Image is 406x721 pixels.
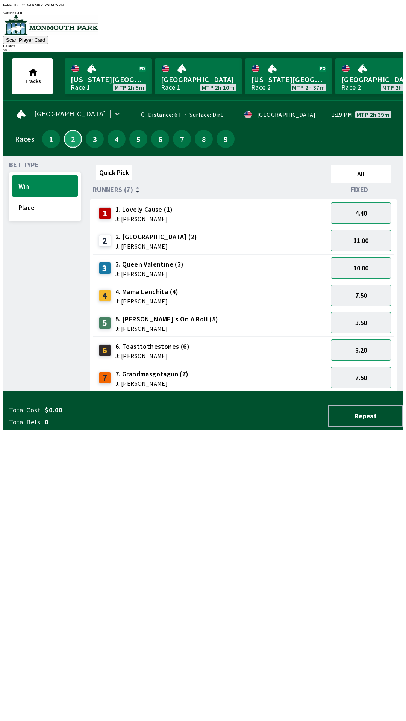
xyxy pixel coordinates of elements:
[155,58,242,94] a: [GEOGRAPHIC_DATA]Race 1MTP 2h 10m
[115,369,189,379] span: 7. Grandmasgotagun (7)
[173,130,191,148] button: 7
[251,75,326,84] span: [US_STATE][GEOGRAPHIC_DATA]
[129,130,147,148] button: 5
[12,175,78,197] button: Win
[331,257,391,279] button: 10.00
[217,130,235,148] button: 9
[341,84,361,91] div: Race 2
[353,264,368,272] span: 10.00
[99,372,111,384] div: 7
[3,36,48,44] button: Scan Player Card
[115,259,184,269] span: 3. Queen Valentine (3)
[131,136,145,142] span: 5
[197,136,211,142] span: 8
[86,130,104,148] button: 3
[25,78,41,84] span: Tracks
[99,207,111,219] div: 1
[331,230,391,251] button: 11.00
[15,136,34,142] div: Races
[115,287,179,297] span: 4. Mama Lenchita (4)
[65,58,152,94] a: [US_STATE][GEOGRAPHIC_DATA]Race 1MTP 2h 5m
[331,202,391,224] button: 4.40
[218,136,233,142] span: 9
[331,285,391,306] button: 7.50
[18,182,71,190] span: Win
[3,11,403,15] div: Version 1.4.0
[115,243,197,249] span: J: [PERSON_NAME]
[3,3,403,7] div: Public ID:
[108,130,126,148] button: 4
[332,112,352,118] span: 1:19 PM
[328,405,403,427] button: Repeat
[195,130,213,148] button: 8
[115,205,173,214] span: 1. Lovely Cause (1)
[3,48,403,52] div: $ 0.00
[175,136,189,142] span: 7
[355,318,367,327] span: 3.50
[355,291,367,300] span: 7.50
[133,112,145,118] div: 0
[71,75,146,84] span: [US_STATE][GEOGRAPHIC_DATA]
[9,418,42,427] span: Total Bets:
[331,367,391,388] button: 7.50
[115,298,179,304] span: J: [PERSON_NAME]
[20,3,64,7] span: SO3A-6RMK-CYSD-CNVN
[42,130,60,148] button: 1
[331,339,391,361] button: 3.20
[292,84,325,91] span: MTP 2h 37m
[355,373,367,382] span: 7.50
[351,187,368,193] span: Fixed
[161,84,180,91] div: Race 1
[18,203,71,212] span: Place
[151,130,169,148] button: 6
[328,186,394,193] div: Fixed
[355,346,367,354] span: 3.20
[115,353,189,359] span: J: [PERSON_NAME]
[99,262,111,274] div: 3
[357,112,389,118] span: MTP 2h 39m
[44,136,58,142] span: 1
[161,75,236,84] span: [GEOGRAPHIC_DATA]
[115,380,189,386] span: J: [PERSON_NAME]
[99,317,111,329] div: 5
[9,406,42,415] span: Total Cost:
[148,111,182,118] span: Distance: 6 F
[153,136,167,142] span: 6
[115,232,197,242] span: 2. [GEOGRAPHIC_DATA] (2)
[331,165,391,183] button: All
[93,187,133,193] span: Runners (7)
[353,236,368,245] span: 11.00
[64,130,82,148] button: 2
[355,209,367,217] span: 4.40
[115,216,173,222] span: J: [PERSON_NAME]
[99,168,129,177] span: Quick Pick
[96,165,132,180] button: Quick Pick
[115,326,218,332] span: J: [PERSON_NAME]
[34,111,106,117] span: [GEOGRAPHIC_DATA]
[71,84,90,91] div: Race 1
[45,406,163,415] span: $0.00
[12,197,78,218] button: Place
[12,58,53,94] button: Tracks
[115,314,218,324] span: 5. [PERSON_NAME]'s On A Roll (5)
[257,112,316,118] div: [GEOGRAPHIC_DATA]
[88,136,102,142] span: 3
[115,342,189,351] span: 6. Toasttothestones (6)
[245,58,332,94] a: [US_STATE][GEOGRAPHIC_DATA]Race 2MTP 2h 37m
[3,15,98,35] img: venue logo
[115,271,184,277] span: J: [PERSON_NAME]
[202,84,235,91] span: MTP 2h 10m
[251,84,271,91] div: Race 2
[99,235,111,247] div: 2
[9,162,39,168] span: Bet Type
[45,418,163,427] span: 0
[182,111,223,118] span: Surface: Dirt
[109,136,124,142] span: 4
[99,344,111,356] div: 6
[99,290,111,302] div: 4
[3,44,403,48] div: Balance
[334,170,388,178] span: All
[335,412,396,420] span: Repeat
[115,84,144,91] span: MTP 2h 5m
[331,312,391,333] button: 3.50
